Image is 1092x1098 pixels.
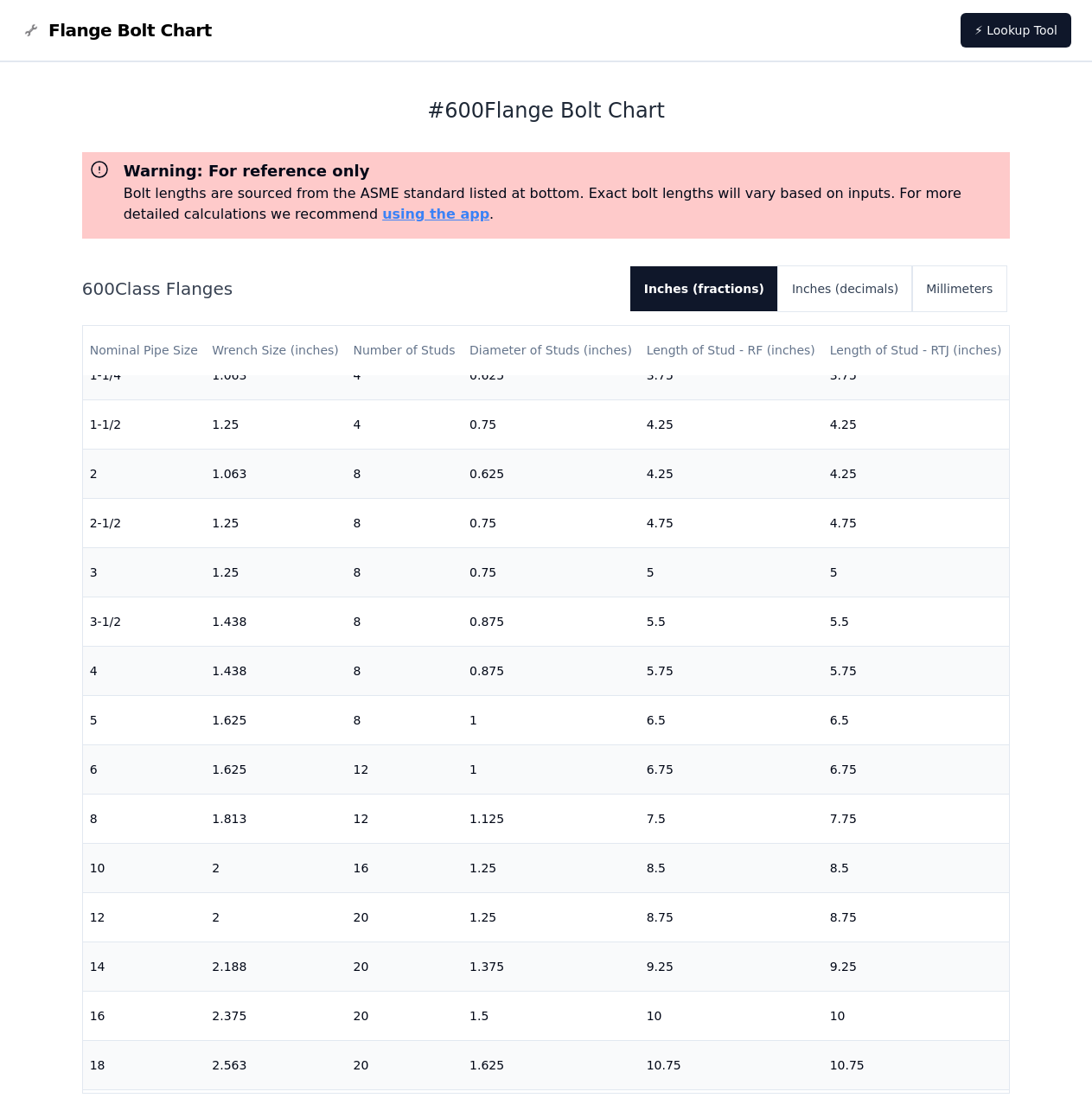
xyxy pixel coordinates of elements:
[83,843,206,892] td: 10
[640,498,823,547] td: 4.75
[346,498,463,547] td: 8
[83,695,206,744] td: 5
[463,399,640,449] td: 0.75
[83,449,206,498] td: 2
[83,794,206,843] td: 8
[823,942,1010,991] td: 9.25
[205,646,346,695] td: 1.438
[82,97,1011,124] h1: # 600 Flange Bolt Chart
[205,547,346,597] td: 1.25
[346,794,463,843] td: 12
[205,1040,346,1089] td: 2.563
[640,695,823,744] td: 6.5
[21,20,42,41] img: Flange Bolt Chart Logo
[823,794,1010,843] td: 7.75
[346,449,463,498] td: 8
[961,13,1071,48] a: ⚡ Lookup Tool
[640,794,823,843] td: 7.5
[630,266,778,311] button: Inches (fractions)
[778,266,912,311] button: Inches (decimals)
[463,794,640,843] td: 1.125
[205,449,346,498] td: 1.063
[346,892,463,942] td: 20
[83,991,206,1040] td: 16
[912,266,1006,311] button: Millimeters
[823,744,1010,794] td: 6.75
[205,399,346,449] td: 1.25
[346,597,463,646] td: 8
[346,399,463,449] td: 4
[463,646,640,695] td: 0.875
[463,597,640,646] td: 0.875
[640,449,823,498] td: 4.25
[83,892,206,942] td: 12
[463,449,640,498] td: 0.625
[82,277,616,301] h2: 600 Class Flanges
[640,399,823,449] td: 4.25
[463,547,640,597] td: 0.75
[48,18,212,42] span: Flange Bolt Chart
[823,695,1010,744] td: 6.5
[382,206,489,222] a: using the app
[83,547,206,597] td: 3
[463,1040,640,1089] td: 1.625
[823,547,1010,597] td: 5
[205,326,346,375] th: Wrench Size (inches)
[21,18,212,42] a: Flange Bolt Chart LogoFlange Bolt Chart
[346,1040,463,1089] td: 20
[346,744,463,794] td: 12
[83,1040,206,1089] td: 18
[205,498,346,547] td: 1.25
[823,449,1010,498] td: 4.25
[83,597,206,646] td: 3-1/2
[823,399,1010,449] td: 4.25
[205,843,346,892] td: 2
[823,326,1010,375] th: Length of Stud - RTJ (inches)
[823,1040,1010,1089] td: 10.75
[83,326,206,375] th: Nominal Pipe Size
[346,695,463,744] td: 8
[640,843,823,892] td: 8.5
[346,646,463,695] td: 8
[205,744,346,794] td: 1.625
[823,991,1010,1040] td: 10
[83,646,206,695] td: 4
[346,942,463,991] td: 20
[346,326,463,375] th: Number of Studs
[205,597,346,646] td: 1.438
[640,942,823,991] td: 9.25
[640,326,823,375] th: Length of Stud - RF (inches)
[823,498,1010,547] td: 4.75
[640,547,823,597] td: 5
[640,991,823,1040] td: 10
[463,942,640,991] td: 1.375
[463,326,640,375] th: Diameter of Studs (inches)
[205,695,346,744] td: 1.625
[124,183,1004,225] p: Bolt lengths are sourced from the ASME standard listed at bottom. Exact bolt lengths will vary ba...
[346,991,463,1040] td: 20
[463,744,640,794] td: 1
[205,942,346,991] td: 2.188
[346,843,463,892] td: 16
[83,498,206,547] td: 2-1/2
[124,159,1004,183] h3: Warning: For reference only
[463,892,640,942] td: 1.25
[463,843,640,892] td: 1.25
[463,695,640,744] td: 1
[463,498,640,547] td: 0.75
[83,942,206,991] td: 14
[205,991,346,1040] td: 2.375
[205,892,346,942] td: 2
[640,892,823,942] td: 8.75
[823,892,1010,942] td: 8.75
[205,794,346,843] td: 1.813
[823,597,1010,646] td: 5.5
[823,646,1010,695] td: 5.75
[640,597,823,646] td: 5.5
[346,547,463,597] td: 8
[640,646,823,695] td: 5.75
[640,744,823,794] td: 6.75
[83,744,206,794] td: 6
[83,399,206,449] td: 1-1/2
[640,1040,823,1089] td: 10.75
